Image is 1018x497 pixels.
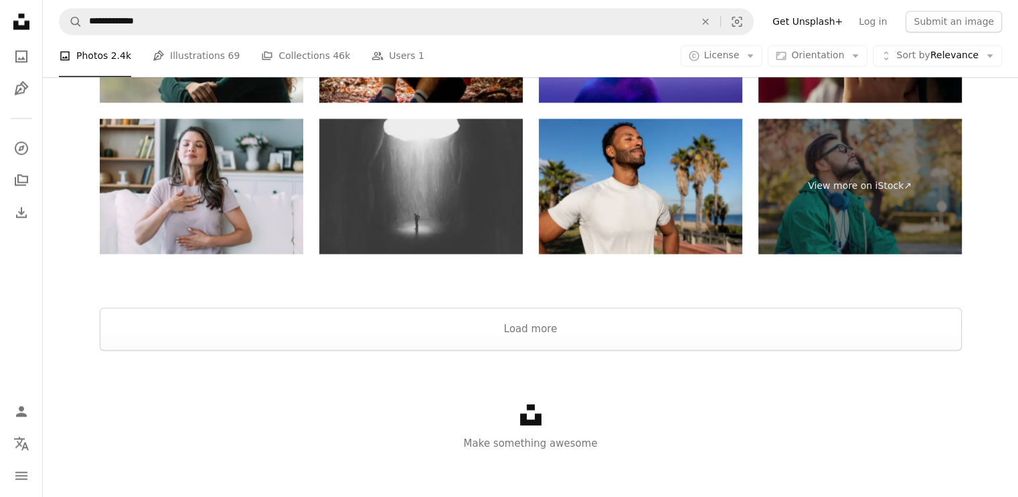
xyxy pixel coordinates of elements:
button: License [681,46,763,67]
img: sad man entrapped in mental illness, surreal abstract concept [319,119,523,255]
a: Download History [8,199,35,226]
button: Language [8,430,35,457]
button: Visual search [721,9,753,34]
button: Orientation [768,46,867,67]
a: Explore [8,135,35,161]
button: Search Unsplash [60,9,82,34]
span: 69 [228,49,240,64]
a: Log in [851,11,895,32]
button: Menu [8,462,35,489]
a: Illustrations [8,75,35,102]
img: Woman doing calming breathing exercises at home. [100,119,303,255]
a: Photos [8,43,35,70]
button: Clear [691,9,720,34]
a: Users 1 [371,35,424,78]
span: License [704,50,740,61]
button: Submit an image [906,11,1002,32]
img: African American man breathing deeply in nature. Black man in sports clothing feeling good after ... [539,119,742,255]
span: Orientation [791,50,844,61]
a: Illustrations 69 [153,35,240,78]
span: Relevance [896,50,979,63]
a: View more on iStock↗ [758,119,962,255]
a: Collections 46k [261,35,350,78]
span: 1 [418,49,424,64]
button: Load more [100,307,962,350]
a: Log in / Sign up [8,398,35,425]
form: Find visuals sitewide [59,8,754,35]
a: Home — Unsplash [8,8,35,38]
a: Collections [8,167,35,194]
p: Make something awesome [43,435,1018,451]
button: Sort byRelevance [873,46,1002,67]
span: Sort by [896,50,930,61]
a: Get Unsplash+ [764,11,851,32]
span: 46k [333,49,350,64]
